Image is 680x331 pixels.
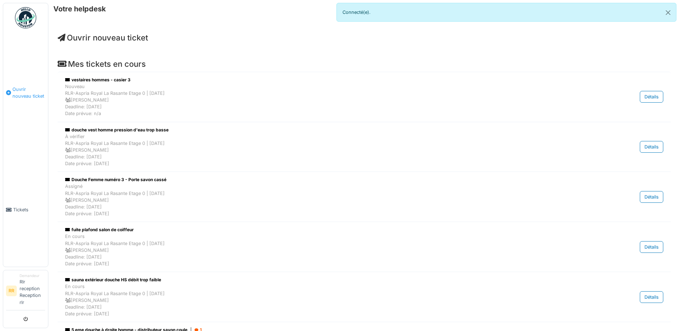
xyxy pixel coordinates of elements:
div: vestaires hommes - casier 3 [65,77,576,83]
h6: Votre helpdesk [53,5,106,13]
a: Tickets [3,153,48,266]
div: Détails [640,291,663,303]
div: En cours RLR-Aspria Royal La Rasante Etage 0 | [DATE] [PERSON_NAME] Deadline: [DATE] Date prévue:... [65,283,576,317]
a: sauna extérieur douche HS débit trop faible En coursRLR-Aspria Royal La Rasante Etage 0 | [DATE] ... [63,275,665,319]
a: fuite plafond salon de coiffeur En coursRLR-Aspria Royal La Rasante Etage 0 | [DATE] [PERSON_NAME... [63,225,665,269]
div: Détails [640,191,663,203]
div: Connecté(e). [336,3,676,22]
div: Détails [640,141,663,153]
img: Badge_color-CXgf-gQk.svg [15,7,36,28]
div: sauna extérieur douche HS débit trop faible [65,277,576,283]
a: douche vest homme pression d'eau trop basse À vérifierRLR-Aspria Royal La Rasante Etage 0 | [DATE... [63,125,665,169]
div: Demandeur [20,273,45,278]
div: Détails [640,91,663,103]
span: Ouvrir nouveau ticket [12,86,45,99]
div: douche vest homme pression d'eau trop basse [65,127,576,133]
li: RR [6,286,17,296]
a: Ouvrir nouveau ticket [3,32,48,153]
div: fuite plafond salon de coiffeur [65,227,576,233]
li: Rlr reception Reception rlr [20,273,45,309]
button: Close [660,3,676,22]
h4: Mes tickets en cours [58,59,671,69]
div: Détails [640,241,663,253]
a: Douche Femme numéro 3 - Porte savon cassé AssignéRLR-Aspria Royal La Rasante Etage 0 | [DATE] [PE... [63,175,665,219]
a: Ouvrir nouveau ticket [58,33,148,42]
a: RR DemandeurRlr reception Reception rlr [6,273,45,310]
div: Nouveau RLR-Aspria Royal La Rasante Etage 0 | [DATE] [PERSON_NAME] Deadline: [DATE] Date prévue: n/a [65,83,576,117]
a: vestaires hommes - casier 3 NouveauRLR-Aspria Royal La Rasante Etage 0 | [DATE] [PERSON_NAME]Dead... [63,75,665,119]
div: À vérifier RLR-Aspria Royal La Rasante Etage 0 | [DATE] [PERSON_NAME] Deadline: [DATE] Date prévu... [65,133,576,167]
span: Tickets [13,206,45,213]
div: Douche Femme numéro 3 - Porte savon cassé [65,177,576,183]
div: Assigné RLR-Aspria Royal La Rasante Etage 0 | [DATE] [PERSON_NAME] Deadline: [DATE] Date prévue: ... [65,183,576,217]
div: En cours RLR-Aspria Royal La Rasante Etage 0 | [DATE] [PERSON_NAME] Deadline: [DATE] Date prévue:... [65,233,576,267]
